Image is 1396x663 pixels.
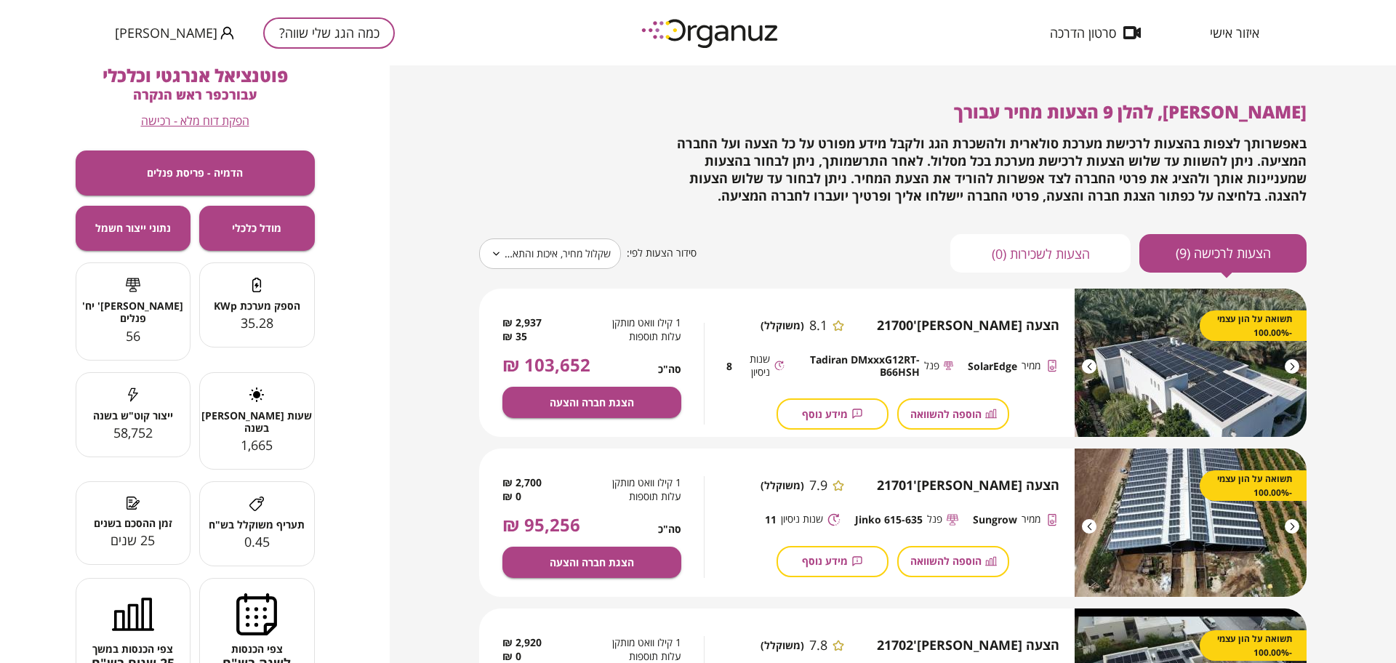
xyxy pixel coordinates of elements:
span: הוספה להשוואה [910,555,982,567]
span: 2,937 ₪ [502,316,542,330]
span: הספק מערכת KWp [200,300,314,312]
button: מידע נוסף [777,546,888,577]
span: פנל [924,359,939,373]
span: מידע נוסף [802,408,848,420]
button: הדמיה - פריסת פנלים [76,150,315,196]
span: SolarEdge [968,360,1017,372]
span: (משוקלל) [761,319,804,331]
button: הצגת חברה והצעה [502,387,681,418]
span: 2,920 ₪ [502,636,542,650]
span: הצגת חברה והצעה [550,556,634,568]
span: [PERSON_NAME], להלן 9 הצעות מחיר עבורך [954,100,1307,124]
span: הצגת חברה והצעה [550,396,634,409]
span: 35.28 [241,314,273,331]
button: הוספה להשוואה [897,398,1009,430]
span: סידור הצעות לפי: [627,246,697,260]
div: שקלול מחיר, איכות והתאמה [479,233,621,274]
span: 1,665 [241,436,273,454]
span: (משוקלל) [761,639,804,651]
span: 11 [765,513,777,526]
span: 1 קילו וואט מותקן [565,316,681,330]
button: הצגת חברה והצעה [502,547,681,578]
span: פנל [927,513,942,526]
span: מידע נוסף [802,555,848,567]
span: [PERSON_NAME] [115,25,217,40]
span: Sungrow [973,513,1017,526]
span: עלות תוספות [565,490,681,504]
span: נתוני ייצור חשמל [95,222,171,234]
button: הצעות לרכישה (9) [1139,234,1307,273]
span: 103,652 ₪ [502,355,590,375]
span: 58,752 [113,424,153,441]
span: עלות תוספות [565,330,681,344]
button: איזור אישי [1188,25,1281,40]
span: Tadiran DMxxxG12RT-B66HSH [799,353,920,379]
span: 95,256 ₪ [502,515,580,535]
span: הצעה [PERSON_NAME]' 21701 [877,478,1059,494]
span: ממיר [1022,513,1040,526]
span: זמן ההסכם בשנים [76,517,190,529]
span: 0 ₪ [502,490,521,504]
button: הצעות לשכירות (0) [950,234,1131,273]
span: הצעה [PERSON_NAME]' 21702 [877,638,1059,654]
button: [PERSON_NAME] [115,24,234,42]
span: הוספה להשוואה [910,408,982,420]
span: סה"כ [658,523,681,535]
span: 8 [726,360,732,372]
button: הפקת דוח מלא - רכישה [141,114,249,128]
span: [PERSON_NAME]' יח' פנלים [76,300,190,325]
span: תשואה על הון עצמי -100.00% [1214,312,1292,339]
span: (משוקלל) [761,479,804,491]
span: תשואה על הון עצמי -100.00% [1214,472,1292,499]
span: ממיר [1022,359,1040,373]
button: סרטון הדרכה [1028,25,1163,40]
span: צפי הכנסות [200,643,314,655]
span: סה"כ [658,363,681,375]
span: 1 קילו וואט מותקן [565,476,681,490]
span: שנות ניסיון [737,353,770,379]
span: 56 [126,327,140,345]
span: צפי הכנסות במשך [76,643,190,655]
img: logo [631,13,791,53]
span: הדמיה - פריסת פנלים [147,166,243,179]
span: 35 ₪ [502,330,527,344]
span: הצעה [PERSON_NAME]' 21700 [877,318,1059,334]
span: עבור כפר ראש הנקרה [133,86,257,103]
span: איזור אישי [1210,25,1259,40]
span: פוטנציאל אנרגטי וכלכלי [103,63,288,87]
button: הוספה להשוואה [897,546,1009,577]
span: 7.8 [809,638,827,654]
span: 7.9 [809,478,827,494]
span: 0.45 [244,533,270,550]
span: 2,700 ₪ [502,476,542,490]
img: image [1075,449,1307,597]
span: שעות [PERSON_NAME] בשנה [200,409,314,435]
button: כמה הגג שלי שווה? [263,17,395,49]
span: 8.1 [809,318,827,334]
span: תעריף משוקלל בש"ח [200,518,314,531]
span: תשואה על הון עצמי -100.00% [1214,632,1292,659]
img: image [1075,289,1307,437]
span: ייצור קוט"ש בשנה [76,409,190,422]
span: 25 שנים [111,531,155,549]
button: מודל כלכלי [199,206,315,251]
span: סרטון הדרכה [1050,25,1116,40]
span: Jinko 615-635 [855,513,923,526]
span: באפשרותך לצפות בהצעות לרכישת מערכת סולארית ולהשכרת הגג ולקבל מידע מפורט על כל הצעה ועל החברה המצי... [677,134,1307,204]
span: מודל כלכלי [232,222,281,234]
button: מידע נוסף [777,398,888,430]
span: שנות ניסיון [781,513,823,526]
button: נתוני ייצור חשמל [76,206,191,251]
span: 1 קילו וואט מותקן [565,636,681,650]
